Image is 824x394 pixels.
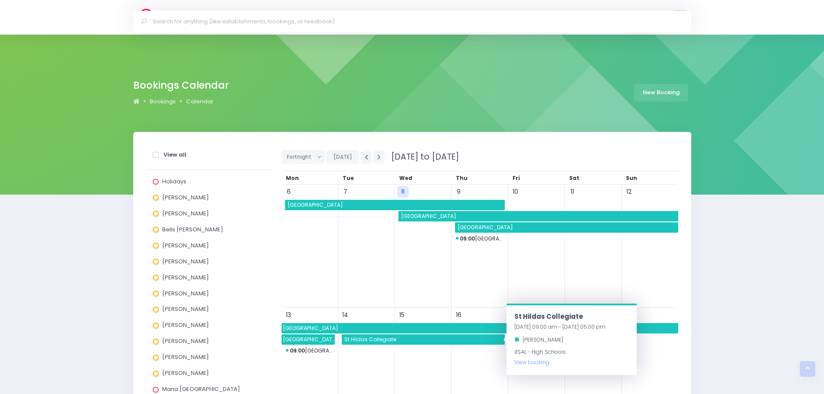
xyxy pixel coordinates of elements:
span: Andersons Bay School [456,234,504,244]
span: S [673,10,688,25]
a: Reporting [317,9,360,26]
span: 15 [396,309,408,321]
span: [PERSON_NAME] [162,305,209,313]
span: East Taieri School [286,200,505,210]
span: Macandrew Bay School [282,323,678,333]
span: [DATE] to [DATE] [386,151,459,163]
span: [PERSON_NAME] [162,257,209,266]
span: [PERSON_NAME] [162,369,209,377]
span: Mon [286,174,299,182]
span: 16 [453,309,465,321]
a: Calendar [186,97,213,106]
span: Fortnight [287,151,314,163]
strong: 09:00 [460,235,475,242]
span: North East Valley Normal School [286,346,334,356]
span: 6 [283,186,295,198]
img: Logo [133,9,158,26]
span: [PERSON_NAME] [162,193,209,202]
span: [PERSON_NAME] [162,209,209,218]
a: View booking [514,359,549,366]
span: 3S4L - High Schools [514,348,566,366]
span: St Hildas Collegiate [514,312,583,321]
span: Sun [626,174,637,182]
span: [PERSON_NAME] [162,241,209,250]
span: 8 [397,186,409,198]
button: Fortnight [282,150,325,164]
span: [PERSON_NAME] [162,289,209,298]
span: Macandrew Bay School [400,211,678,221]
span: Andersons Bay School [456,222,678,233]
span: Sat [569,174,579,182]
span: [PERSON_NAME] [162,337,209,345]
span: 10 [510,186,521,198]
span: 13 [283,309,295,321]
a: Knowledge Base [362,9,424,26]
span: Thu [456,174,468,182]
span: Mana [GEOGRAPHIC_DATA] [162,385,240,393]
span: Fri [513,174,520,182]
span: Tue [343,174,354,182]
span: 12 [623,186,635,198]
button: [DATE] [326,150,359,164]
a: Bookings [150,97,176,106]
strong: 09:00 [290,347,305,354]
span: [PERSON_NAME] [162,353,209,361]
strong: View all [164,151,186,159]
span: 11 [566,186,578,198]
a: Establishments [169,9,227,26]
div: [DATE] 09:00 am - [DATE] 05:00 pm [514,322,629,332]
span: [PERSON_NAME] [162,273,209,282]
span: [PERSON_NAME] [523,336,563,343]
h2: Bookings Calendar [133,80,229,91]
span: Bells [PERSON_NAME] [162,225,223,234]
span: Andersons Bay School [282,334,335,345]
span: St Hildas Collegiate [343,334,505,345]
a: Feedback [273,9,315,26]
span: 9 [453,186,465,198]
span: Wed [399,174,412,182]
input: Search for anything (like establishments, bookings, or feedback) [153,15,679,28]
span: [PERSON_NAME] [162,321,209,329]
a: New Booking [634,84,688,102]
span: 14 [340,309,351,321]
span: 7 [340,186,351,198]
span: Holidays [162,177,186,186]
a: Bookings [230,9,270,26]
